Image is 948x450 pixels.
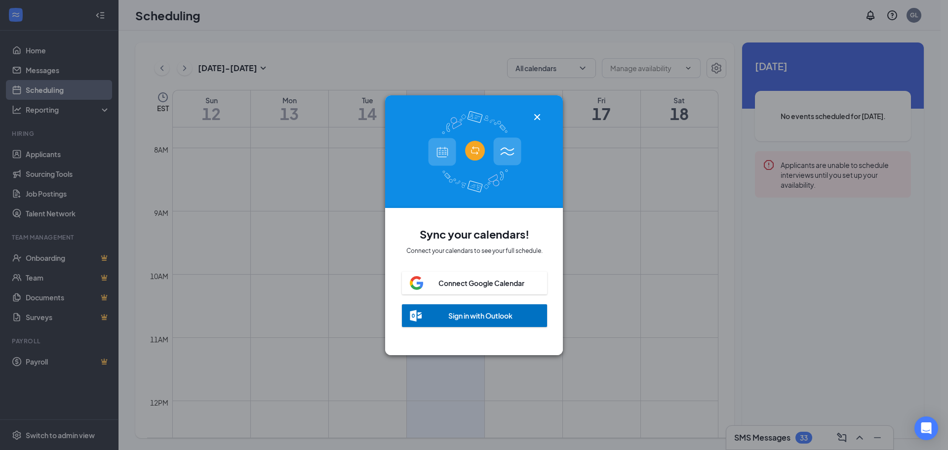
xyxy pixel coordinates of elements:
[406,246,543,255] div: Connect your calendars to see your full schedule.
[402,267,547,294] a: google-iconConnect Google Calendar
[402,294,547,327] a: outlook-iconSign in with Outlook
[438,278,524,288] div: Connect Google Calendar
[428,111,521,192] img: calendar-integration
[448,311,513,321] div: Sign in with Outlook
[531,111,543,123] svg: Cross
[420,226,529,243] h1: Sync your calendars!
[410,310,422,322] img: outlook-icon
[410,276,423,290] img: google-icon
[914,416,938,440] div: Open Intercom Messenger
[531,111,543,123] button: Close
